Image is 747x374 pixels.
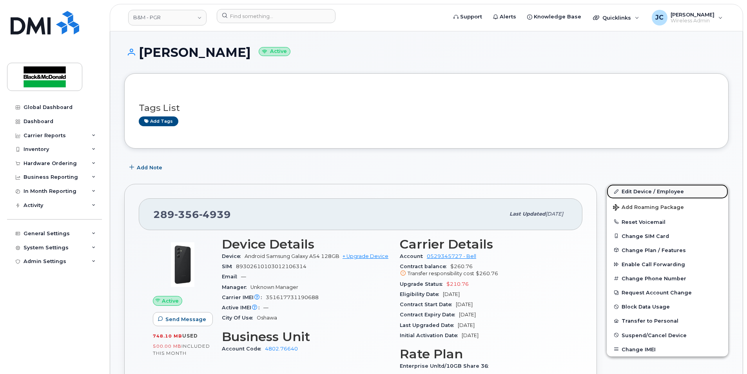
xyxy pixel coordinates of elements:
h3: Carrier Details [400,237,568,251]
span: [DATE] [443,291,460,297]
h3: Rate Plan [400,347,568,361]
span: Change Plan / Features [622,247,686,253]
span: Suspend/Cancel Device [622,332,687,338]
span: [DATE] [456,301,473,307]
span: Upgrade Status [400,281,446,287]
span: Email [222,274,241,280]
span: 4939 [199,209,231,220]
span: [DATE] [462,332,479,338]
span: 500.00 MB [153,343,181,349]
span: $260.76 [476,271,498,276]
button: Change SIM Card [607,229,728,243]
a: 4802.76640 [265,346,298,352]
span: Carrier IMEI [222,294,266,300]
span: Contract Start Date [400,301,456,307]
button: Add Roaming Package [607,199,728,215]
span: Android Samsung Galaxy A54 128GB [245,253,339,259]
button: Transfer to Personal [607,314,728,328]
span: Initial Activation Date [400,332,462,338]
h1: [PERSON_NAME] [124,45,729,59]
button: Change Phone Number [607,271,728,285]
button: Enable Call Forwarding [607,257,728,271]
span: [DATE] [459,312,476,318]
a: Add tags [139,116,178,126]
span: Active [162,297,179,305]
button: Suspend/Cancel Device [607,328,728,342]
span: $210.76 [446,281,469,287]
span: SIM [222,263,236,269]
button: Send Message [153,312,213,326]
span: Device [222,253,245,259]
span: [DATE] [458,322,475,328]
button: Change IMEI [607,342,728,356]
span: City Of Use [222,315,257,321]
span: Manager [222,284,250,290]
span: Contract Expiry Date [400,312,459,318]
button: Add Note [124,160,169,174]
span: included this month [153,343,210,356]
img: image20231002-3703462-17nx3v8.jpeg [159,241,206,288]
span: Oshawa [257,315,277,321]
button: Request Account Change [607,285,728,300]
span: Send Message [165,316,206,323]
span: 89302610103012106314 [236,263,306,269]
span: $260.76 [400,263,568,278]
span: — [263,305,268,310]
small: Active [259,47,290,56]
span: Add Note [137,164,162,171]
span: [DATE] [546,211,563,217]
span: Unknown Manager [250,284,298,290]
h3: Business Unit [222,330,390,344]
a: + Upgrade Device [343,253,388,259]
h3: Device Details [222,237,390,251]
a: Edit Device / Employee [607,184,728,198]
span: Contract balance [400,263,450,269]
span: 356 [174,209,199,220]
a: 0529345727 - Bell [427,253,476,259]
span: Enterprise Unltd/10GB Share 36 [400,363,492,369]
span: Active IMEI [222,305,263,310]
span: Account Code [222,346,265,352]
span: Transfer responsibility cost [408,271,474,276]
span: 289 [153,209,231,220]
span: Last updated [509,211,546,217]
span: — [241,274,246,280]
button: Change Plan / Features [607,243,728,257]
span: Enable Call Forwarding [622,261,685,267]
span: used [182,333,198,339]
h3: Tags List [139,103,714,113]
button: Block Data Usage [607,300,728,314]
span: 748.10 MB [153,333,182,339]
span: 351617731190688 [266,294,319,300]
span: Add Roaming Package [613,204,684,212]
button: Reset Voicemail [607,215,728,229]
span: Eligibility Date [400,291,443,297]
span: Last Upgraded Date [400,322,458,328]
span: Account [400,253,427,259]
